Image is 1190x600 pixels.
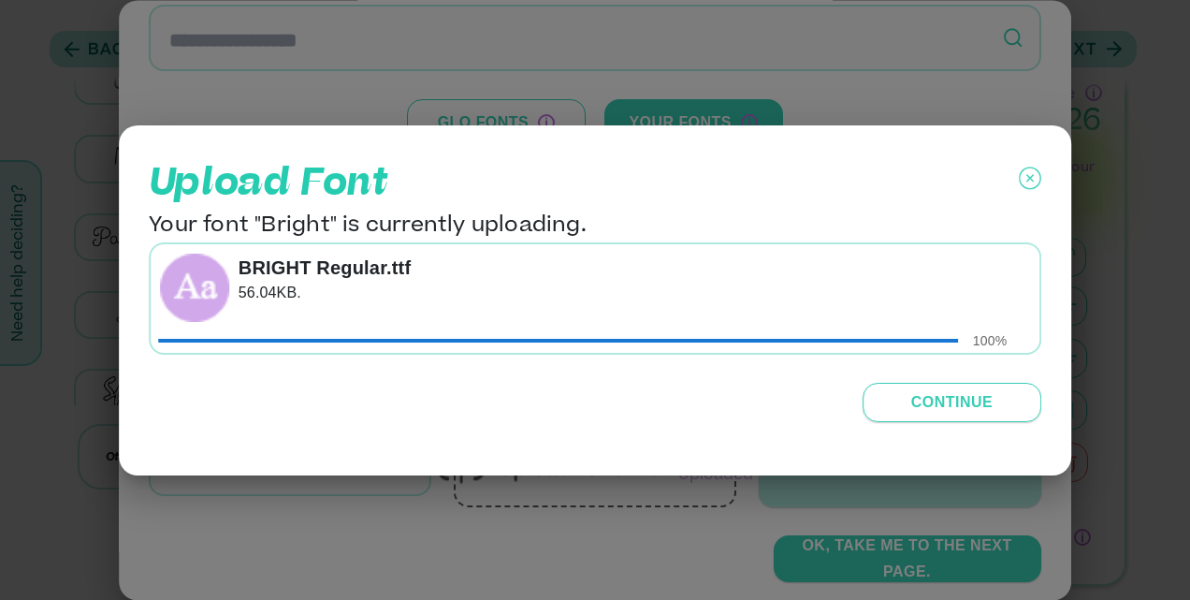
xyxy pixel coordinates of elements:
button: Continue [863,383,1041,422]
p: 100% [973,331,1007,350]
p: Upload Font [149,155,388,212]
p: 56.04 KB. [239,282,1030,304]
iframe: Chat Widget [1096,510,1190,600]
p: Your font " Bright " is currently uploading. [149,212,1041,242]
p: BRIGHT Regular.ttf [239,254,1030,282]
